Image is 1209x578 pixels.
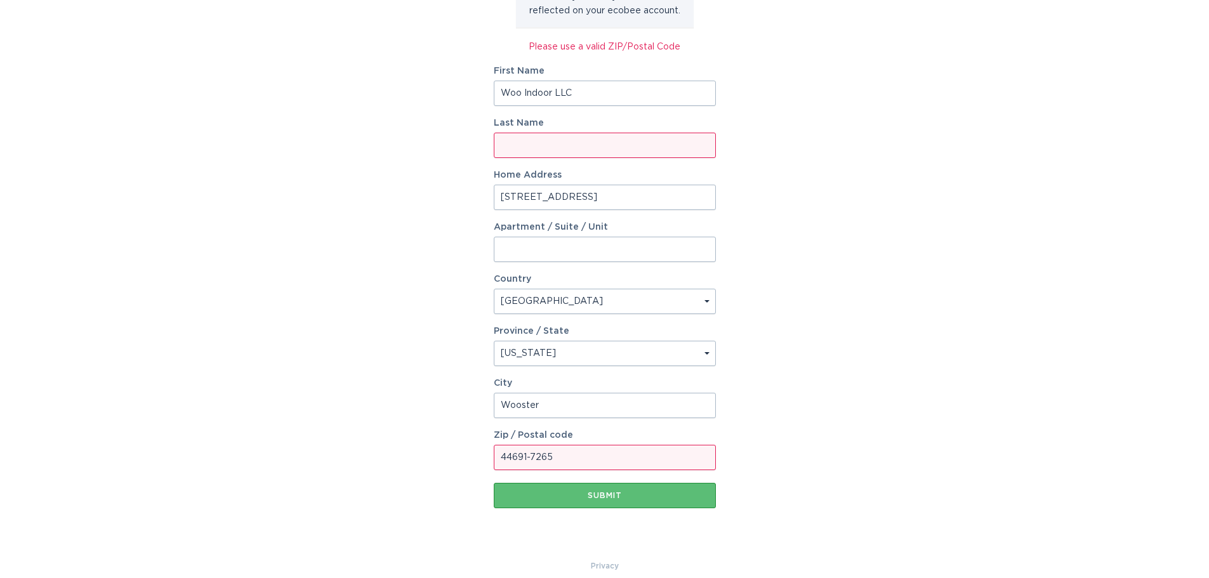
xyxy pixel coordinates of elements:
[494,275,531,284] label: Country
[500,492,710,499] div: Submit
[494,223,716,232] label: Apartment / Suite / Unit
[494,431,716,440] label: Zip / Postal code
[494,379,716,388] label: City
[494,327,569,336] label: Province / State
[494,483,716,508] button: Submit
[494,119,716,128] label: Last Name
[591,559,619,573] a: Privacy Policy & Terms of Use
[494,67,716,76] label: First Name
[494,40,716,54] div: Please use a valid ZIP/Postal Code
[494,171,716,180] label: Home Address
